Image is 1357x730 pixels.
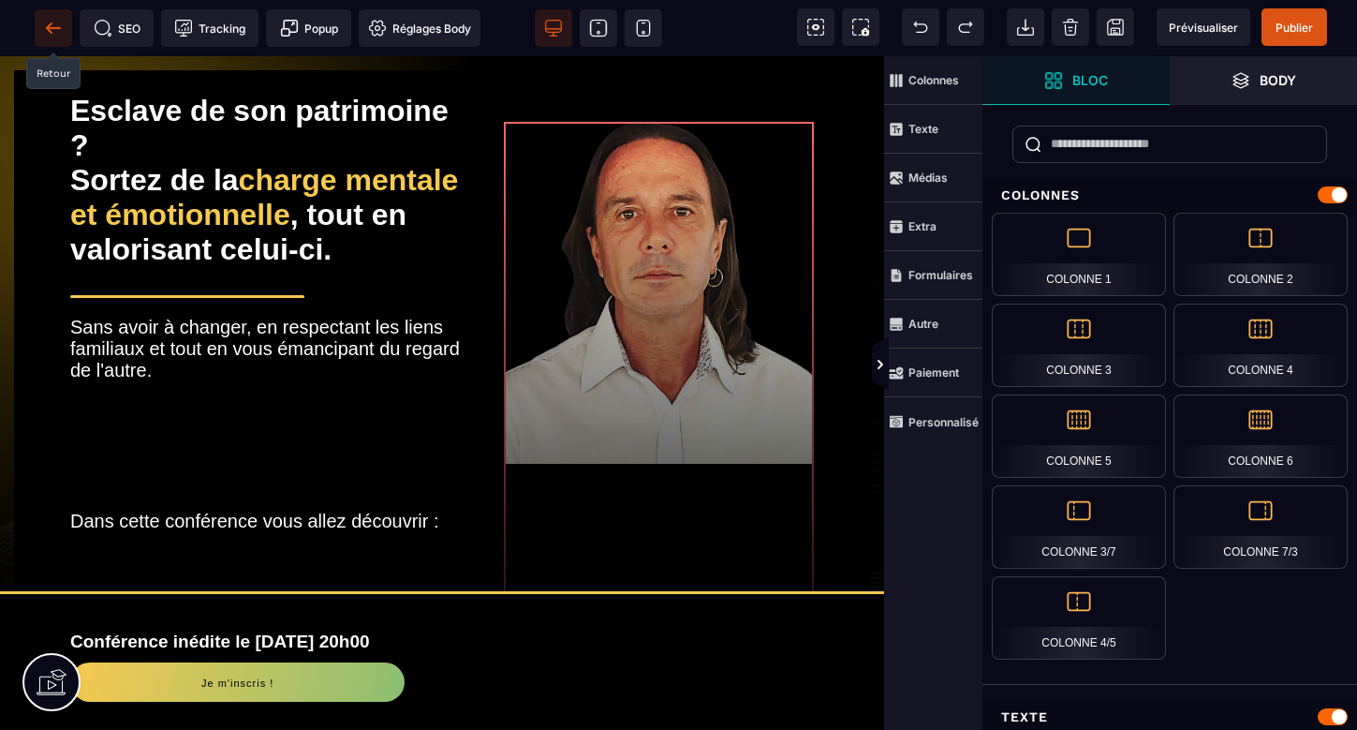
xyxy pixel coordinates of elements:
span: Code de suivi [161,9,258,47]
span: Tracking [174,19,245,37]
strong: Extra [908,219,937,233]
strong: Autre [908,317,938,331]
span: Personnalisé [884,397,982,446]
div: Colonne 6 [1173,395,1348,478]
span: Voir les composants [797,8,834,46]
span: Colonnes [884,56,982,105]
div: Sortez de la , tout en valorisant celui-ci. [70,107,462,211]
div: Colonne 5 [992,395,1166,478]
span: Aperçu [1157,8,1250,46]
span: Voir mobile [625,9,662,47]
span: Enregistrer le contenu [1261,8,1327,46]
button: Je m'inscris ! [70,606,405,646]
span: Paiement [884,349,982,397]
span: Texte [884,105,982,154]
div: Colonnes [982,178,1357,213]
div: Colonne 2 [1173,213,1348,296]
span: Prévisualiser [1169,21,1238,35]
div: Colonne 1 [992,213,1166,296]
span: Extra [884,202,982,251]
strong: Médias [908,171,948,185]
strong: Colonnes [908,73,959,87]
span: Réglages Body [368,19,471,37]
span: Favicon [359,9,480,47]
strong: Body [1260,73,1296,87]
span: Retour [35,9,72,47]
h2: Conférence inédite le [DATE] 20h00 [70,566,814,606]
div: Colonne 4/5 [992,576,1166,660]
span: Formulaires [884,251,982,300]
img: 5a0d73b3e35282f08eb33354dc48696d_20250830_092415.png [504,66,814,642]
span: Publier [1276,21,1313,35]
span: Enregistrer [1097,8,1134,46]
div: Colonne 4 [1173,304,1348,387]
div: Colonne 3 [992,304,1166,387]
strong: Paiement [908,365,959,380]
strong: Formulaires [908,268,973,282]
strong: Bloc [1072,73,1108,87]
span: Importer [1007,8,1044,46]
span: Voir tablette [580,9,617,47]
span: Afficher les vues [982,337,1001,394]
span: Défaire [902,8,939,46]
span: Popup [280,19,338,37]
span: Ouvrir les blocs [982,56,1170,105]
div: Colonne 7/3 [1173,485,1348,569]
span: Rétablir [947,8,984,46]
span: Créer une alerte modale [266,9,351,47]
strong: Texte [908,122,938,136]
div: Esclave de son patrimoine ? [70,37,462,107]
span: Métadata SEO [80,9,154,47]
span: Nettoyage [1052,8,1089,46]
span: Capture d'écran [842,8,879,46]
span: Voir bureau [535,9,572,47]
span: Autre [884,300,982,349]
span: SEO [94,19,140,37]
strong: Personnalisé [908,415,979,429]
div: Colonne 3/7 [992,485,1166,569]
span: Ouvrir les calques [1170,56,1357,105]
span: Médias [884,154,982,202]
span: charge mentale et émotionnelle [70,107,466,175]
div: Sans avoir à changer, en respectant les liens familiaux et tout en vous émancipant du regard de l... [70,261,462,476]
